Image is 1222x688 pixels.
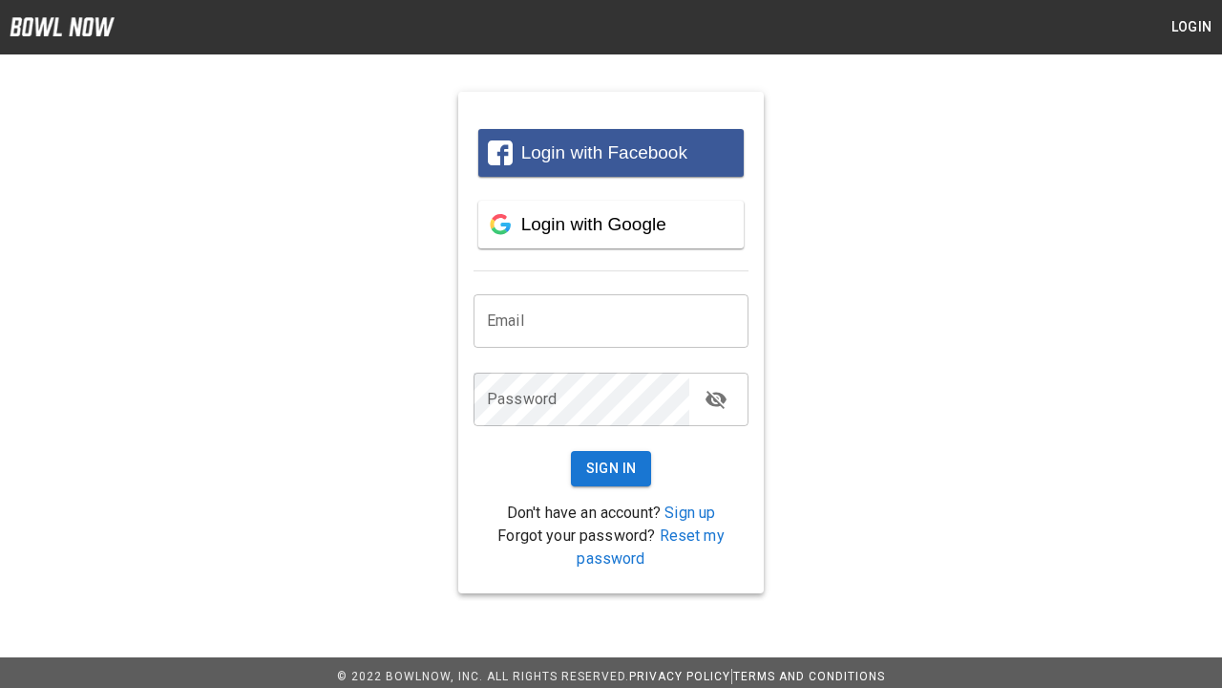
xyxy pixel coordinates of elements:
[733,670,885,683] a: Terms and Conditions
[337,670,629,683] span: © 2022 BowlNow, Inc. All Rights Reserved.
[521,214,666,234] span: Login with Google
[521,142,687,162] span: Login with Facebook
[474,525,748,570] p: Forgot your password?
[10,17,115,36] img: logo
[478,201,744,248] button: Login with Google
[478,129,744,177] button: Login with Facebook
[571,451,652,486] button: Sign In
[629,670,730,683] a: Privacy Policy
[474,502,748,525] p: Don't have an account?
[1161,10,1222,45] button: Login
[577,527,724,568] a: Reset my password
[697,380,735,419] button: toggle password visibility
[664,504,715,522] a: Sign up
